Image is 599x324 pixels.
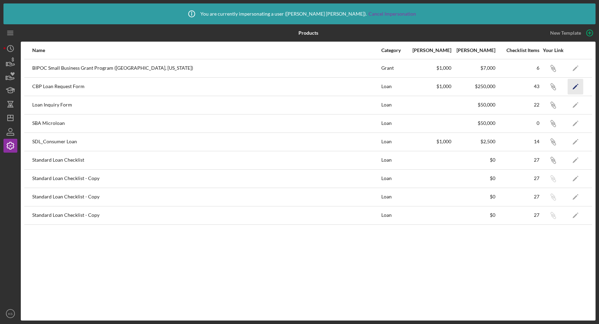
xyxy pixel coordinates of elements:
div: Loan [381,133,407,151]
button: KS [3,307,17,321]
div: Checklist Items [496,48,539,53]
div: $1,000 [408,139,451,144]
div: 22 [496,102,539,108]
div: Loan [381,188,407,206]
div: Your Link [540,48,566,53]
div: New Template [550,28,581,38]
div: Loan [381,152,407,169]
div: 27 [496,212,539,218]
div: [PERSON_NAME] [452,48,495,53]
div: Loan Inquiry Form [32,96,381,114]
div: You are currently impersonating a user ( [PERSON_NAME] [PERSON_NAME] ). [183,5,416,23]
div: CBP Loan Request Form [32,78,381,95]
div: Loan [381,96,407,114]
div: Loan [381,207,407,224]
div: 27 [496,176,539,181]
div: SBA Microloan [32,115,381,132]
button: New Template [546,28,596,38]
div: 6 [496,65,539,71]
div: $7,000 [452,65,495,71]
div: Standard Loan Checklist - Copy [32,170,381,187]
div: 27 [496,157,539,163]
div: Standard Loan Checklist - Copy [32,188,381,206]
div: Loan [381,115,407,132]
div: Name [32,48,381,53]
div: $1,000 [408,84,451,89]
text: KS [8,312,13,316]
a: Cancel Impersonation [368,11,416,17]
div: Loan [381,78,407,95]
div: $50,000 [452,102,495,108]
div: [PERSON_NAME] [408,48,451,53]
div: $0 [452,212,495,218]
div: $0 [452,157,495,163]
div: 27 [496,194,539,199]
div: Standard Loan Checklist - Copy [32,207,381,224]
div: $50,000 [452,120,495,126]
div: Category [381,48,407,53]
div: $1,000 [408,65,451,71]
div: BIPOC Small Business Grant Program ([GEOGRAPHIC_DATA], [US_STATE]) [32,60,381,77]
div: $250,000 [452,84,495,89]
div: $0 [452,176,495,181]
div: $2,500 [452,139,495,144]
div: Standard Loan Checklist [32,152,381,169]
div: $0 [452,194,495,199]
div: SDL_Consumer Loan [32,133,381,151]
div: 0 [496,120,539,126]
div: 14 [496,139,539,144]
div: Grant [381,60,407,77]
b: Products [298,30,318,36]
div: 43 [496,84,539,89]
div: Loan [381,170,407,187]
